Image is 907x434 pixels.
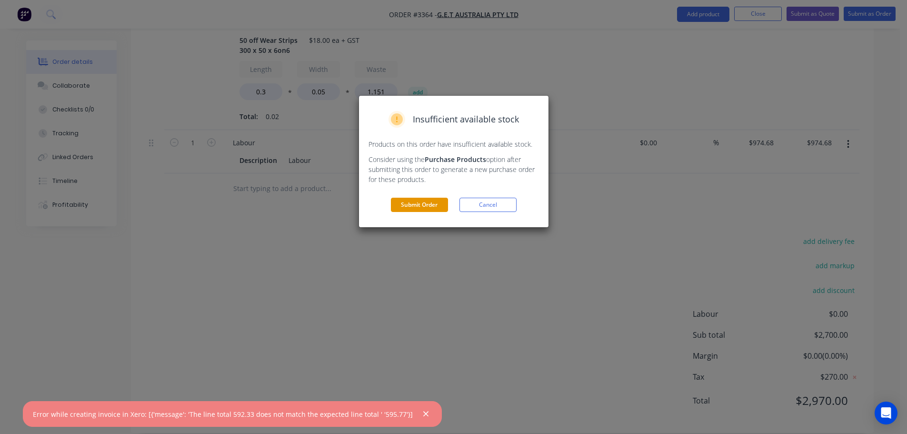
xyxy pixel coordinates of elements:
[391,198,448,212] button: Submit Order
[33,409,413,419] div: Error while creating invoice in Xero: [{'message': 'The line total 592.33 does not match the expe...
[369,154,539,184] p: Consider using the option after submitting this order to generate a new purchase order for these ...
[459,198,517,212] button: Cancel
[425,155,486,164] strong: Purchase Products
[369,139,539,149] p: Products on this order have insufficient available stock.
[413,113,519,126] span: Insufficient available stock
[875,402,897,424] div: Open Intercom Messenger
